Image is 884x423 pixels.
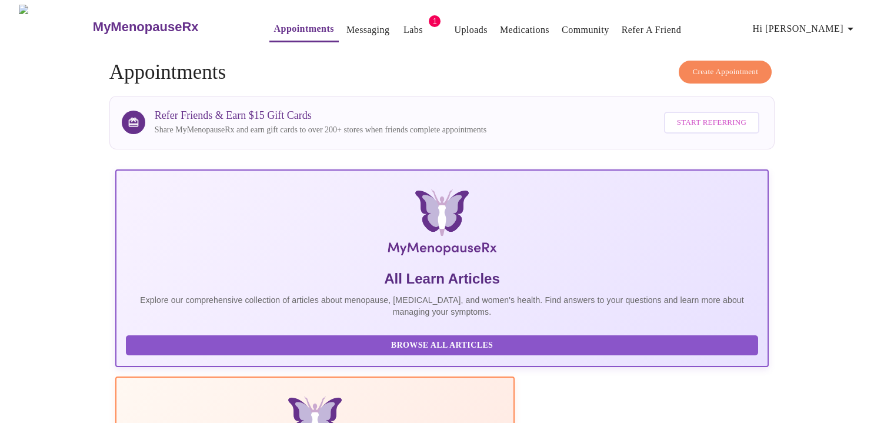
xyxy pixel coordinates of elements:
button: Appointments [269,17,339,42]
a: Community [562,22,609,38]
button: Medications [495,18,554,42]
button: Create Appointment [679,61,772,84]
p: Explore our comprehensive collection of articles about menopause, [MEDICAL_DATA], and women's hea... [126,294,758,318]
h3: Refer Friends & Earn $15 Gift Cards [155,109,486,122]
a: Appointments [274,21,334,37]
span: Browse All Articles [138,338,746,353]
a: Labs [403,22,423,38]
a: Medications [500,22,549,38]
h4: Appointments [109,61,775,84]
span: 1 [429,15,441,27]
button: Refer a Friend [617,18,686,42]
button: Labs [394,18,432,42]
span: Start Referring [677,116,746,129]
a: Browse All Articles [126,339,761,349]
a: Start Referring [661,106,762,139]
button: Browse All Articles [126,335,758,356]
img: MyMenopauseRx Logo [224,189,661,260]
h5: All Learn Articles [126,269,758,288]
button: Uploads [449,18,492,42]
a: Uploads [454,22,488,38]
p: Share MyMenopauseRx and earn gift cards to over 200+ stores when friends complete appointments [155,124,486,136]
a: Refer a Friend [622,22,682,38]
span: Hi [PERSON_NAME] [753,21,858,37]
img: MyMenopauseRx Logo [19,5,91,49]
h3: MyMenopauseRx [93,19,199,35]
button: Community [557,18,614,42]
span: Create Appointment [692,65,758,79]
button: Messaging [342,18,394,42]
a: MyMenopauseRx [91,6,245,48]
button: Hi [PERSON_NAME] [748,17,862,41]
a: Messaging [346,22,389,38]
button: Start Referring [664,112,759,134]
